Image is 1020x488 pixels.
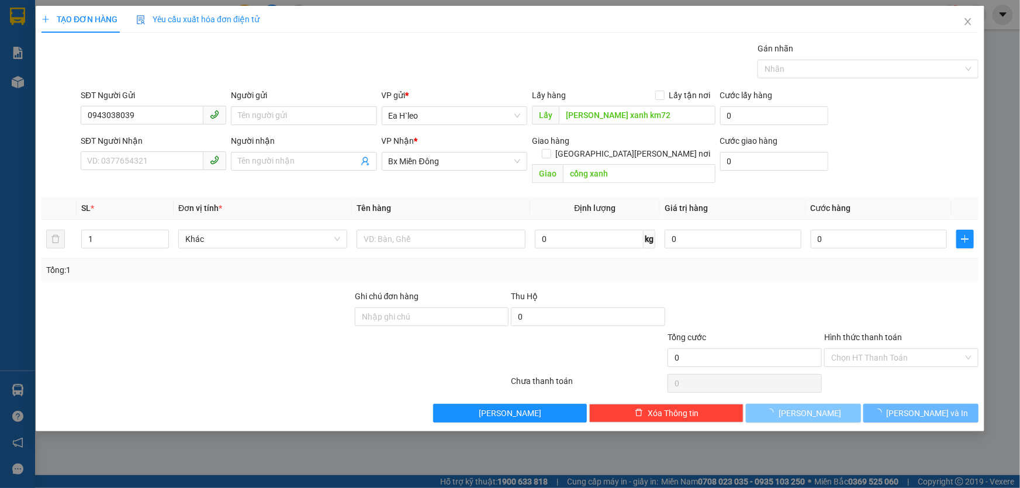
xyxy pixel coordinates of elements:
span: Xóa Thông tin [648,407,699,420]
span: Ea H`leo [389,107,520,124]
div: Chưa thanh toán [510,375,667,395]
div: VP gửi [382,89,527,102]
span: Yêu cầu xuất hóa đơn điện tử [136,15,260,24]
input: Dọc đường [563,164,715,183]
span: Bx Miền Đông [389,153,520,170]
span: Định lượng [575,203,616,213]
span: loading [874,409,887,417]
span: kg [644,230,655,248]
span: Giá trị hàng [665,203,708,213]
span: TẠO ĐƠN HÀNG [42,15,117,24]
label: Cước giao hàng [720,136,778,146]
span: Lấy tận nơi [665,89,715,102]
span: Khác [185,230,340,248]
input: 0 [665,230,801,248]
span: Đơn vị tính [178,203,222,213]
input: Cước giao hàng [720,152,828,171]
span: [GEOGRAPHIC_DATA][PERSON_NAME] nơi [551,147,715,160]
span: Lấy [532,106,559,124]
span: plus [42,15,50,23]
span: Thu Hộ [511,292,538,301]
label: Cước lấy hàng [720,91,773,100]
span: phone [210,155,219,165]
div: Tổng: 1 [46,264,394,276]
span: user-add [361,157,370,166]
span: phone [210,110,219,119]
input: VD: Bàn, Ghế [357,230,525,248]
span: delete [635,409,643,418]
input: Ghi chú đơn hàng [355,307,509,326]
span: close [963,17,973,26]
span: Cước hàng [811,203,851,213]
label: Hình thức thanh toán [824,333,902,342]
span: loading [766,409,779,417]
span: SL [81,203,91,213]
div: SĐT Người Gửi [81,89,226,102]
img: icon [136,15,146,25]
span: [PERSON_NAME] [479,407,541,420]
input: Dọc đường [559,106,715,124]
span: Tổng cước [668,333,706,342]
span: [PERSON_NAME] và In [887,407,969,420]
span: Tên hàng [357,203,391,213]
label: Ghi chú đơn hàng [355,292,419,301]
span: VP Nhận [382,136,414,146]
div: Người nhận [231,134,376,147]
button: Close [952,6,984,39]
span: Giao [532,164,563,183]
button: [PERSON_NAME] [433,404,587,423]
label: Gán nhãn [758,44,793,53]
div: Người gửi [231,89,376,102]
span: Giao hàng [532,136,569,146]
span: Lấy hàng [532,91,566,100]
input: Cước lấy hàng [720,106,828,125]
button: [PERSON_NAME] và In [863,404,978,423]
button: deleteXóa Thông tin [589,404,744,423]
button: [PERSON_NAME] [746,404,861,423]
span: plus [957,234,973,244]
span: [PERSON_NAME] [779,407,841,420]
button: plus [956,230,974,248]
div: SĐT Người Nhận [81,134,226,147]
button: delete [46,230,65,248]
